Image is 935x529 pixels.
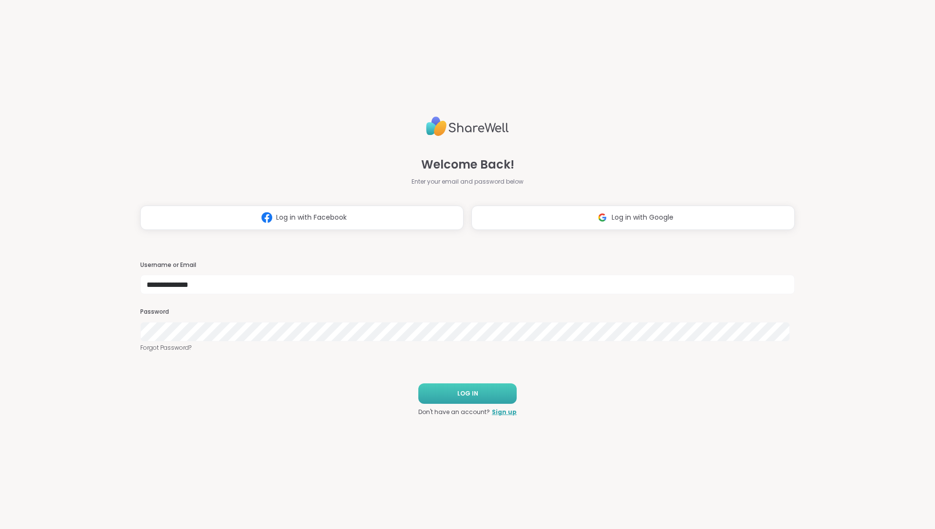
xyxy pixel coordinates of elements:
h3: Password [140,308,795,316]
img: ShareWell Logo [426,113,509,140]
span: LOG IN [457,389,478,398]
span: Don't have an account? [418,408,490,416]
button: LOG IN [418,383,517,404]
a: Forgot Password? [140,343,795,352]
h3: Username or Email [140,261,795,269]
span: Log in with Facebook [276,212,347,223]
span: Welcome Back! [421,156,514,173]
img: ShareWell Logomark [258,208,276,227]
span: Log in with Google [612,212,673,223]
a: Sign up [492,408,517,416]
span: Enter your email and password below [411,177,524,186]
button: Log in with Google [471,206,795,230]
button: Log in with Facebook [140,206,464,230]
img: ShareWell Logomark [593,208,612,227]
